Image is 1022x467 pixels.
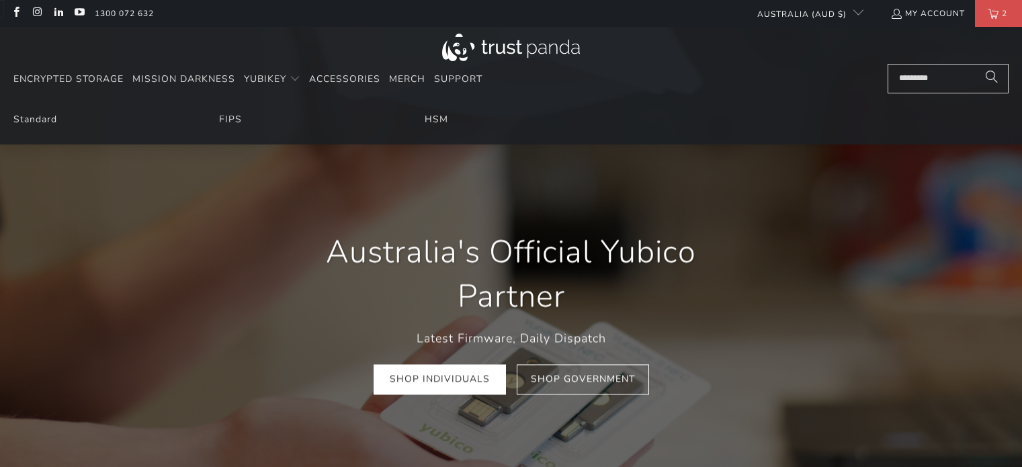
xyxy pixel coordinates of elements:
p: Latest Firmware, Daily Dispatch [290,329,733,348]
span: Merch [389,73,425,85]
a: Support [434,64,482,95]
a: Trust Panda Australia on Instagram [31,8,42,19]
a: Trust Panda Australia on LinkedIn [52,8,64,19]
summary: YubiKey [244,64,300,95]
a: Trust Panda Australia on YouTube [73,8,85,19]
a: FIPS [219,113,242,126]
a: 1300 072 632 [95,6,154,21]
iframe: 启动消息传送窗口的按钮 [968,413,1011,456]
button: Search [975,64,1009,93]
a: HSM [425,113,448,126]
input: Search... [888,64,1009,93]
span: Support [434,73,482,85]
a: Merch [389,64,425,95]
nav: Translation missing: en.navigation.header.main_nav [13,64,482,95]
img: Trust Panda Australia [442,34,580,61]
a: Shop Government [517,365,649,395]
a: Encrypted Storage [13,64,124,95]
span: YubiKey [244,73,286,85]
a: Mission Darkness [132,64,235,95]
a: Standard [13,113,57,126]
h1: Australia's Official Yubico Partner [290,230,733,319]
a: Shop Individuals [374,365,506,395]
a: Trust Panda Australia on Facebook [10,8,22,19]
span: Accessories [309,73,380,85]
span: Mission Darkness [132,73,235,85]
a: Accessories [309,64,380,95]
span: Encrypted Storage [13,73,124,85]
a: My Account [890,6,965,21]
